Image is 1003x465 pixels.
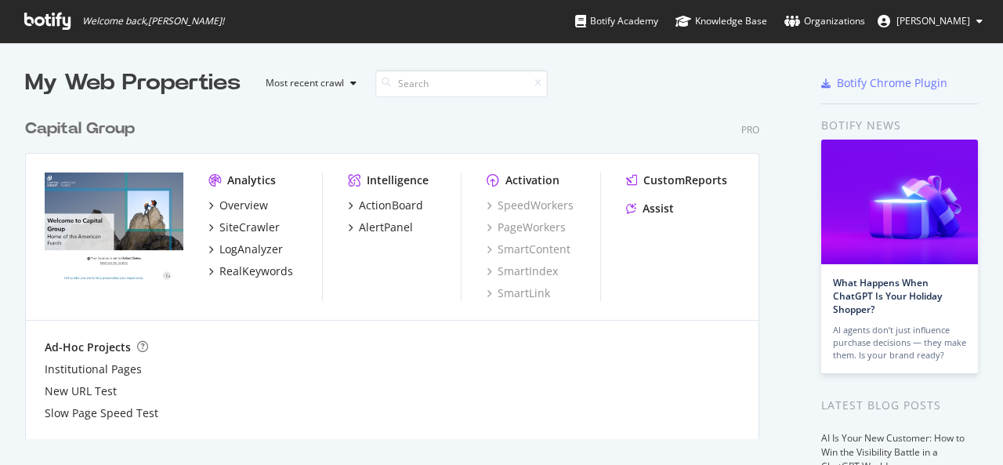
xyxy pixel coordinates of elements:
[643,201,674,216] div: Assist
[359,198,423,213] div: ActionBoard
[208,198,268,213] a: Overview
[219,242,283,257] div: LogAnalyzer
[45,361,142,377] a: Institutional Pages
[25,67,241,99] div: My Web Properties
[25,99,772,439] div: grid
[45,173,183,284] img: capitalgroup.com
[741,123,759,136] div: Pro
[253,71,363,96] button: Most recent crawl
[45,340,131,355] div: Ad-Hoc Projects
[821,140,978,264] img: What Happens When ChatGPT Is Your Holiday Shopper?
[45,405,158,421] a: Slow Page Speed Test
[626,201,674,216] a: Assist
[505,173,559,188] div: Activation
[82,15,224,27] span: Welcome back, [PERSON_NAME] !
[375,70,548,97] input: Search
[833,324,966,361] div: AI agents don’t just influence purchase decisions — they make them. Is your brand ready?
[25,118,141,140] a: Capital Group
[896,14,970,27] span: Cynthia Casarez
[626,173,727,188] a: CustomReports
[837,75,947,91] div: Botify Chrome Plugin
[487,242,570,257] a: SmartContent
[487,220,566,235] a: PageWorkers
[219,220,280,235] div: SiteCrawler
[487,263,558,279] a: SmartIndex
[367,173,429,188] div: Intelligence
[359,220,413,235] div: AlertPanel
[208,220,280,235] a: SiteCrawler
[219,263,293,279] div: RealKeywords
[487,285,550,301] a: SmartLink
[45,383,117,399] a: New URL Test
[266,78,344,88] div: Most recent crawl
[675,13,767,29] div: Knowledge Base
[821,397,978,414] div: Latest Blog Posts
[348,220,413,235] a: AlertPanel
[487,198,574,213] a: SpeedWorkers
[833,276,942,316] a: What Happens When ChatGPT Is Your Holiday Shopper?
[348,198,423,213] a: ActionBoard
[821,117,978,134] div: Botify news
[227,173,276,188] div: Analytics
[784,13,865,29] div: Organizations
[643,173,727,188] div: CustomReports
[821,75,947,91] a: Botify Chrome Plugin
[865,9,995,34] button: [PERSON_NAME]
[219,198,268,213] div: Overview
[208,263,293,279] a: RealKeywords
[25,118,135,140] div: Capital Group
[575,13,658,29] div: Botify Academy
[208,242,283,257] a: LogAnalyzer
